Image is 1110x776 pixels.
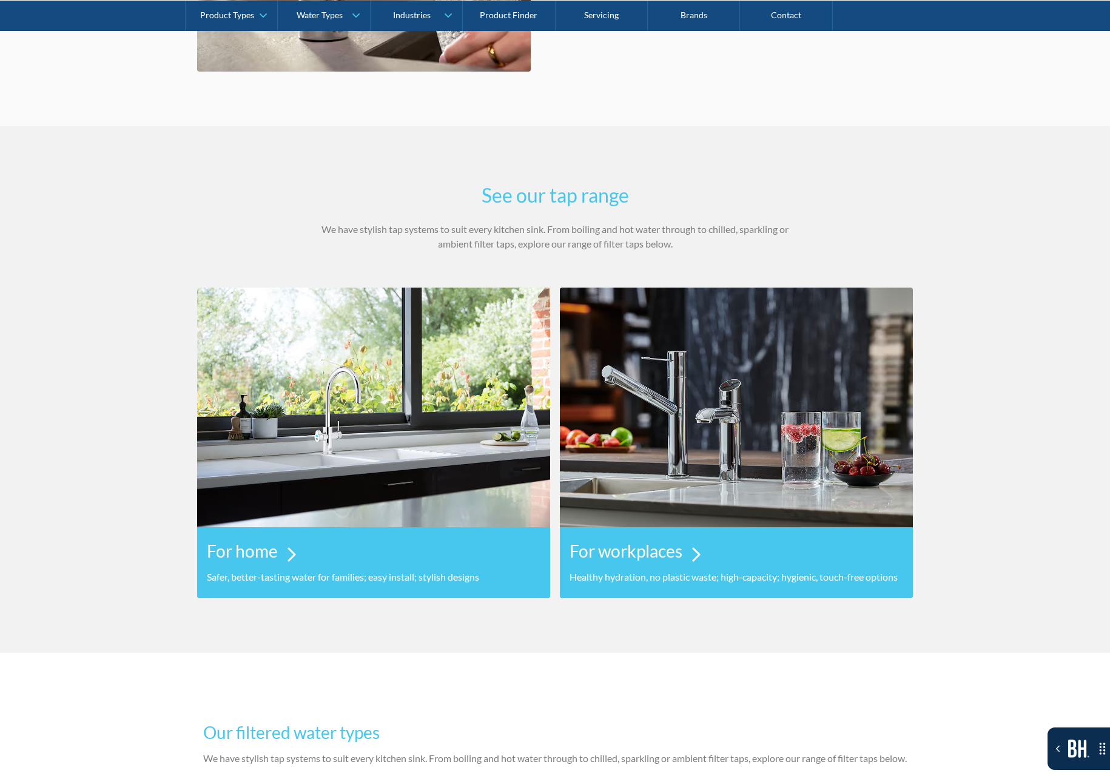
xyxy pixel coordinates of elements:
h3: Our filtered water types [203,720,907,745]
h3: For workplaces [570,538,682,564]
a: For workplacesHealthy hydration, no plastic waste; high-capacity; hygienic, touch-free options [560,288,913,598]
div: Product Types [200,10,254,20]
h2: See our tap range [318,181,792,210]
a: For homeSafer, better-tasting water for families; easy install; stylish designs [197,288,550,598]
p: Safer, better-tasting water for families; easy install; stylish designs [207,570,540,584]
div: Industries [393,10,431,20]
div: Water Types [297,10,343,20]
p: We have stylish tap systems to suit every kitchen sink. From boiling and hot water through to chi... [203,751,907,766]
p: Healthy hydration, no plastic waste; high-capacity; hygienic, touch-free options [570,570,903,584]
p: We have stylish tap systems to suit every kitchen sink. From boiling and hot water through to chi... [318,222,792,251]
h3: For home [207,538,278,564]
